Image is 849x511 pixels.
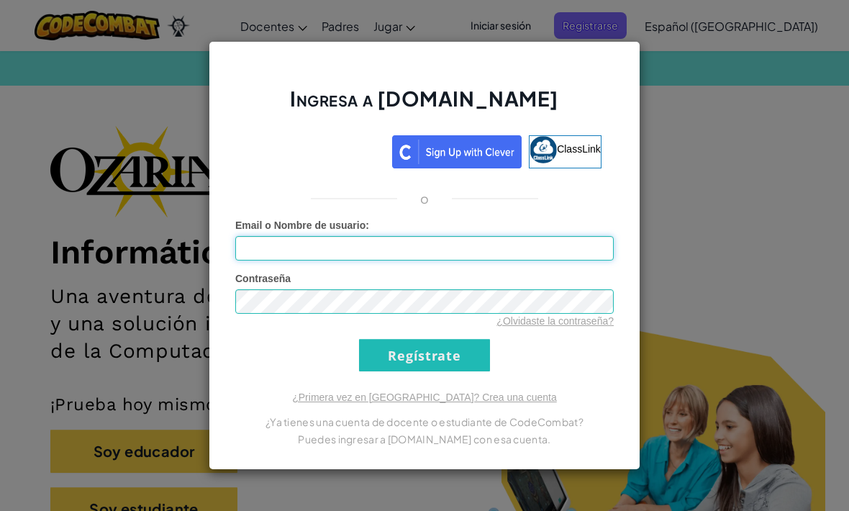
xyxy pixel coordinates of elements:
[235,273,291,284] span: Contraseña
[530,136,557,163] img: classlink-logo-small.png
[496,315,614,327] a: ¿Olvidaste la contraseña?
[248,135,385,168] a: Acceder con Google. Se abre en una pestaña nueva
[235,220,366,231] span: Email o Nombre de usuario
[392,135,522,168] img: clever_sso_button@2x.png
[420,190,429,207] p: o
[248,134,385,166] div: Acceder con Google. Se abre en una pestaña nueva
[292,392,557,403] a: ¿Primera vez en [GEOGRAPHIC_DATA]? Crea una cuenta
[359,339,490,371] input: Regístrate
[553,14,835,232] iframe: Diálogo de Acceder con Google
[235,218,369,232] label: :
[235,85,614,127] h2: Ingresa a [DOMAIN_NAME]
[235,430,614,448] p: Puedes ingresar a [DOMAIN_NAME] con esa cuenta.
[235,413,614,430] p: ¿Ya tienes una cuenta de docente o estudiante de CodeCombat?
[240,134,392,166] iframe: Botón de Acceder con Google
